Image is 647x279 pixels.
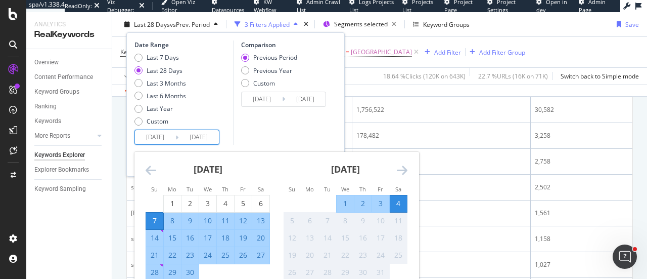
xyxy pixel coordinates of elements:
td: Selected. Tuesday, September 16, 2025 [181,229,199,247]
div: 17 [372,233,389,243]
div: sunglasses [131,183,348,192]
div: 5 [235,198,252,209]
div: 194,142 [356,209,526,218]
div: 1 [164,198,181,209]
div: 26 [284,267,301,277]
input: End Date [285,92,326,106]
a: Keyword Sampling [34,184,105,194]
div: 15 [164,233,181,243]
div: Custom [241,78,297,87]
td: Selected as start date. Sunday, September 7, 2025 [146,212,164,229]
div: Add Filter [434,48,461,56]
td: Selected. Saturday, September 27, 2025 [252,247,270,264]
td: Not available. Wednesday, October 8, 2025 [337,212,354,229]
div: 18 [390,233,407,243]
td: Not available. Tuesday, October 7, 2025 [319,212,337,229]
a: Ranking [34,101,105,112]
td: Selected. Thursday, September 25, 2025 [217,247,235,264]
div: sunglasses near me [131,260,348,269]
span: Datasources [212,6,244,14]
div: 27 [301,267,318,277]
div: Last 6 Months [134,92,186,100]
td: Selected. Sunday, September 14, 2025 [146,229,164,247]
td: Not available. Friday, October 10, 2025 [372,212,390,229]
td: Selected. Monday, September 8, 2025 [164,212,181,229]
a: Explorer Bookmarks [34,165,105,175]
td: Selected. Saturday, September 20, 2025 [252,229,270,247]
div: ReadOnly: [65,2,92,10]
small: Sa [395,185,401,193]
small: Mo [168,185,176,193]
div: More Reports [34,131,70,141]
div: 4 [217,198,234,209]
button: Switch back to Simple mode [557,68,639,84]
strong: [DATE] [194,163,222,175]
td: Choose Friday, September 5, 2025 as your check-in date. It’s available. [235,195,252,212]
div: 7 [319,216,336,226]
div: 27 [252,250,269,260]
div: 11 [390,216,407,226]
div: 22 [337,250,354,260]
td: Selected. Saturday, September 13, 2025 [252,212,270,229]
small: Su [151,185,158,193]
div: 23 [354,250,372,260]
div: Keyword Groups [423,20,470,28]
div: Overview [34,57,59,68]
div: 3 [199,198,216,209]
div: 9 [181,216,199,226]
div: RealKeywords [34,29,104,41]
td: Not available. Saturday, October 25, 2025 [390,247,407,264]
a: Keywords Explorer [34,150,105,161]
div: 8 [337,216,354,226]
div: [PERSON_NAME] sunglasses [131,209,348,218]
button: Last 28 DaysvsPrev. Period [120,16,222,32]
div: Previous Period [241,53,297,62]
td: Selected. Thursday, September 18, 2025 [217,229,235,247]
div: Last 6 Months [147,92,186,100]
div: Move forward to switch to the next month. [397,164,407,177]
button: 3 Filters Applied [230,16,302,32]
input: Start Date [135,130,175,144]
td: Selected. Friday, September 12, 2025 [235,212,252,229]
small: Tu [324,185,331,193]
small: We [341,185,349,193]
button: Save [613,16,639,32]
a: Content Performance [34,72,105,83]
div: 25 [390,250,407,260]
div: 6 [252,198,269,209]
div: 3 Filters Applied [245,20,290,28]
button: Keyword Groups [409,16,474,32]
td: Selected. Wednesday, September 24, 2025 [199,247,217,264]
strong: [DATE] [331,163,360,175]
td: Selected. Wednesday, October 1, 2025 [337,195,354,212]
td: Not available. Wednesday, October 15, 2025 [337,229,354,247]
div: 9 [354,216,372,226]
td: Not available. Thursday, October 23, 2025 [354,247,372,264]
div: 8 [164,216,181,226]
div: 30 [181,267,199,277]
td: Not available. Sunday, October 5, 2025 [284,212,301,229]
td: Not available. Friday, October 17, 2025 [372,229,390,247]
div: 1 [337,198,354,209]
div: Date Range [134,41,230,49]
div: times [302,19,310,29]
div: Keywords Explorer [34,150,85,161]
div: Move backward to switch to the previous month. [146,164,156,177]
div: 14 [146,233,163,243]
div: 18.64 % Clicks ( 120K on 643K ) [383,71,466,80]
small: Th [359,185,366,193]
button: Add Filter [421,46,461,58]
div: 28 [146,267,163,277]
div: 17 [199,233,216,243]
small: Mo [305,185,314,193]
div: Switch back to Simple mode [561,71,639,80]
td: Not available. Friday, October 24, 2025 [372,247,390,264]
div: Last 3 Months [134,78,186,87]
div: Last 7 Days [147,53,179,62]
div: Keyword Groups [34,87,79,97]
td: Not available. Thursday, October 16, 2025 [354,229,372,247]
div: 24 [199,250,216,260]
td: Not available. Sunday, October 12, 2025 [284,229,301,247]
div: 2 [354,198,372,209]
td: Selected. Friday, October 3, 2025 [372,195,390,212]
